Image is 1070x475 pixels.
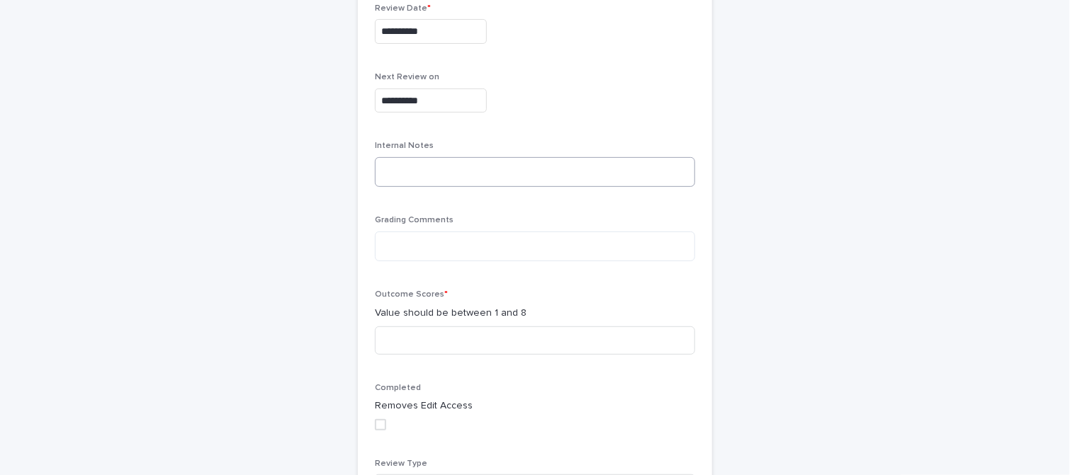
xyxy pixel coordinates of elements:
span: Completed [375,384,421,392]
span: Review Date [375,4,431,13]
span: Review Type [375,459,427,468]
span: Outcome Scores [375,290,448,299]
span: Next Review on [375,73,439,81]
p: Removes Edit Access [375,399,695,413]
span: Internal Notes [375,142,434,150]
span: Grading Comments [375,216,454,224]
p: Value should be between 1 and 8 [375,306,695,321]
